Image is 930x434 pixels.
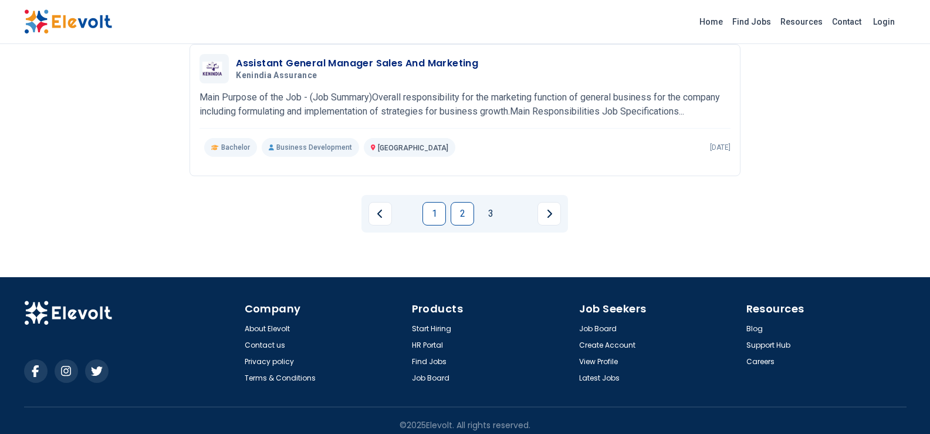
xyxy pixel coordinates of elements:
[236,70,317,81] span: Kenindia Assurance
[579,357,618,366] a: View Profile
[579,324,617,334] a: Job Board
[728,12,776,31] a: Find Jobs
[746,357,775,366] a: Careers
[746,341,790,350] a: Support Hub
[412,357,447,366] a: Find Jobs
[695,12,728,31] a: Home
[202,62,226,76] img: Kenindia Assurance
[827,12,866,31] a: Contact
[262,138,359,157] p: Business Development
[412,341,443,350] a: HR Portal
[412,301,572,317] h4: Products
[479,202,502,226] a: Page 3
[422,202,446,226] a: Page 1 is your current page
[412,374,449,383] a: Job Board
[746,301,907,317] h4: Resources
[245,324,290,334] a: About Elevolt
[412,324,451,334] a: Start Hiring
[368,202,561,226] ul: Pagination
[199,90,731,119] p: Main Purpose of the Job - (Job Summary)Overall responsibility for the marketing function of gener...
[245,341,285,350] a: Contact us
[776,12,827,31] a: Resources
[710,143,731,152] p: [DATE]
[866,10,902,33] a: Login
[245,301,405,317] h4: Company
[579,301,739,317] h4: Job Seekers
[199,54,731,157] a: Kenindia AssuranceAssistant General Manager Sales And MarketingKenindia AssuranceMain Purpose of ...
[579,341,635,350] a: Create Account
[368,202,392,226] a: Previous page
[245,357,294,366] a: Privacy policy
[400,419,530,431] p: © 2025 Elevolt. All rights reserved.
[245,374,316,383] a: Terms & Conditions
[537,202,561,226] a: Next page
[236,56,478,70] h3: Assistant General Manager Sales And Marketing
[871,378,930,434] iframe: Chat Widget
[24,9,112,34] img: Elevolt
[378,144,448,152] span: [GEOGRAPHIC_DATA]
[451,202,474,226] a: Page 2
[579,374,620,383] a: Latest Jobs
[746,324,763,334] a: Blog
[221,143,250,152] span: Bachelor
